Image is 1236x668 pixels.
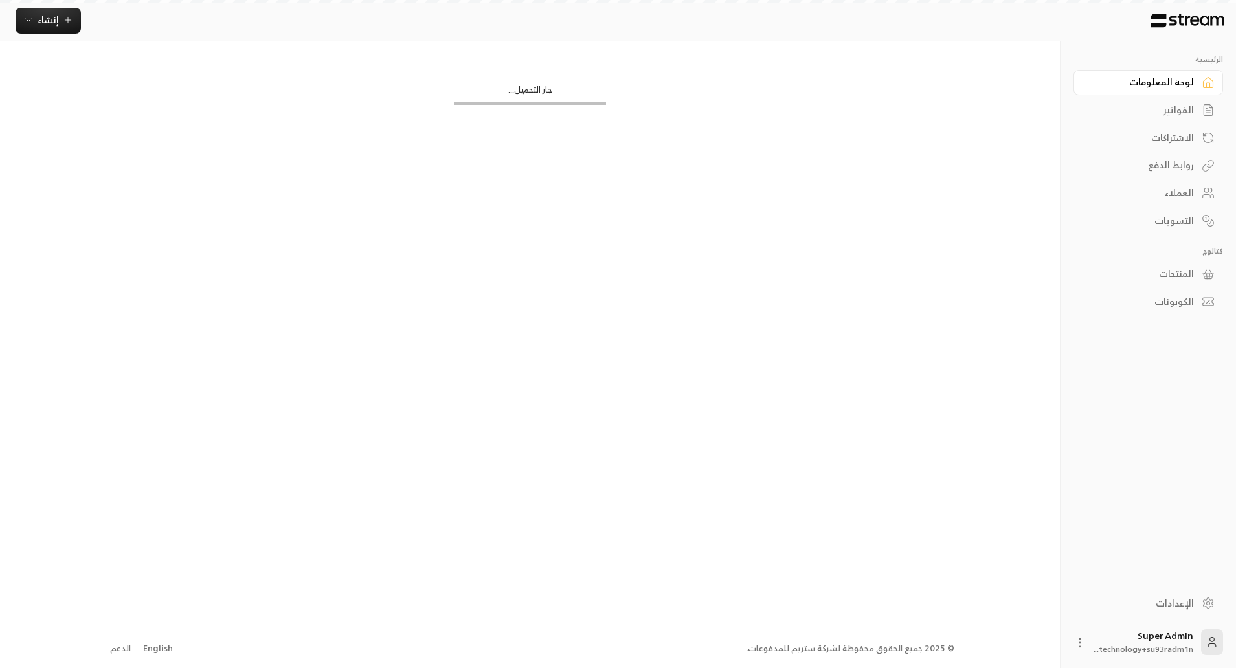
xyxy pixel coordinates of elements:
[1073,289,1223,315] a: الكوبونات
[454,83,606,102] div: جار التحميل...
[747,642,954,655] div: © 2025 جميع الحقوق محفوظة لشركة ستريم للمدفوعات.
[1073,181,1223,206] a: العملاء
[143,642,173,655] div: English
[38,12,59,28] span: إنشاء
[1073,125,1223,150] a: الاشتراكات
[1073,153,1223,178] a: روابط الدفع
[1073,98,1223,123] a: الفواتير
[1090,597,1194,610] div: الإعدادات
[1090,104,1194,117] div: الفواتير
[1073,262,1223,287] a: المنتجات
[1150,14,1226,28] img: Logo
[1090,267,1194,280] div: المنتجات
[1090,214,1194,227] div: التسويات
[1090,186,1194,199] div: العملاء
[1090,159,1194,172] div: روابط الدفع
[1090,131,1194,144] div: الاشتراكات
[1073,70,1223,95] a: لوحة المعلومات
[1073,54,1223,65] p: الرئيسية
[1094,629,1193,655] div: Super Admin
[1090,295,1194,308] div: الكوبونات
[1073,208,1223,233] a: التسويات
[16,8,81,34] button: إنشاء
[1073,246,1223,256] p: كتالوج
[106,637,135,660] a: الدعم
[1090,76,1194,89] div: لوحة المعلومات
[1073,590,1223,616] a: الإعدادات
[1094,642,1193,656] span: technology+su93radm1n...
